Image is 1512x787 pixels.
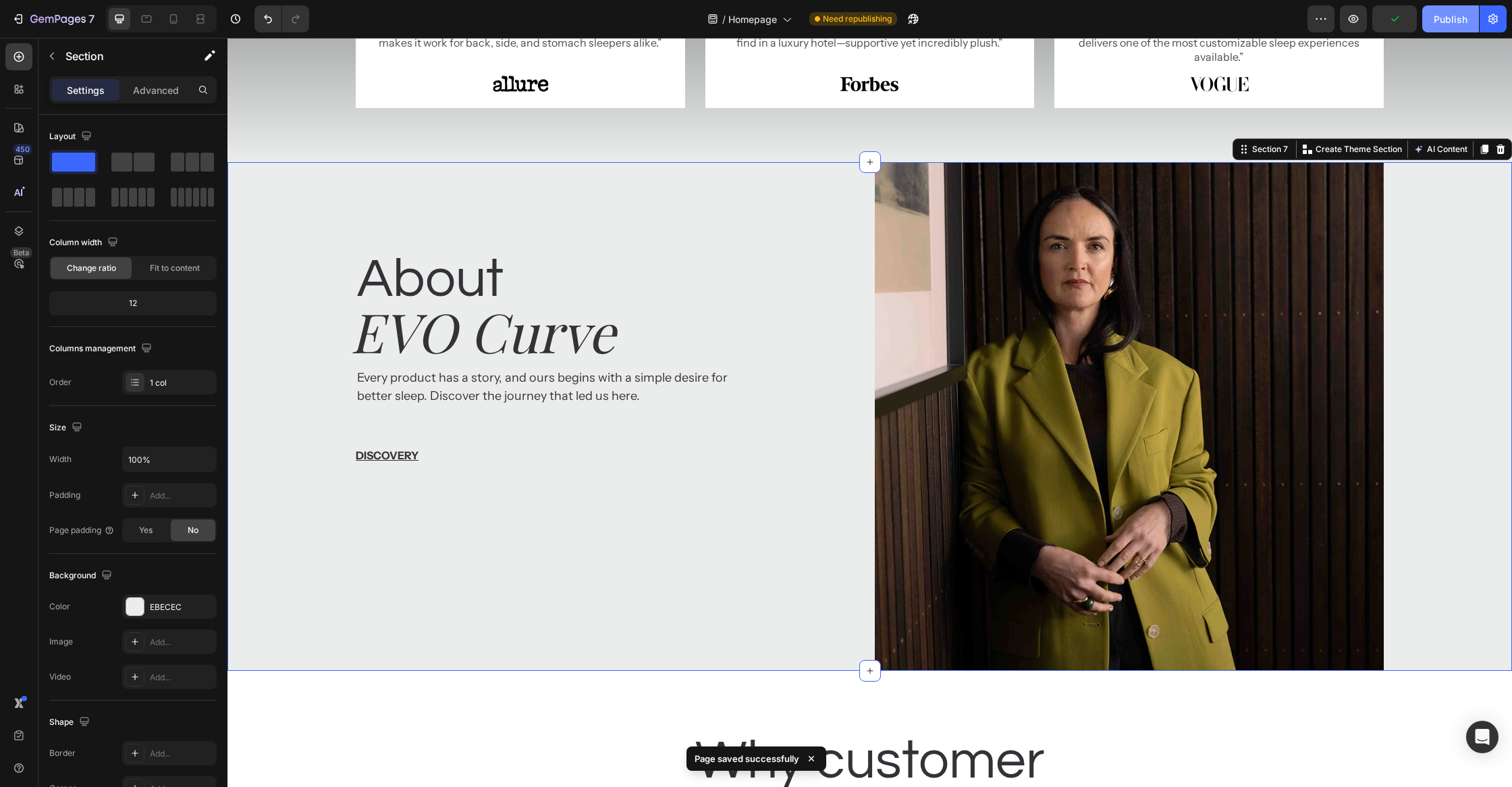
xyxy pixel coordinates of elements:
[1422,5,1479,32] button: Publish
[1183,103,1243,120] button: AI Content
[67,83,105,97] p: Settings
[1434,12,1467,26] div: Publish
[13,144,32,155] div: 450
[254,5,309,32] div: Undo/Redo
[128,330,529,369] div: Rich Text Editor. Editing area: main
[49,340,155,358] div: Columns management
[823,13,892,25] span: Need republishing
[123,447,216,472] input: Auto
[49,376,72,388] div: Order
[49,567,115,585] div: Background
[88,11,94,27] p: 7
[49,601,70,613] div: Color
[1022,105,1063,118] div: Section 7
[49,489,80,501] div: Padding
[150,748,213,760] div: Add...
[150,671,213,684] div: Add...
[49,419,85,437] div: Size
[728,12,777,26] span: Homepage
[128,205,637,278] h2: About
[647,124,1156,633] img: gempages_575956228132307487-3c9de34c-bd39-48eb-b864-d17be7622a26.png
[188,524,198,536] span: No
[150,636,213,649] div: Add...
[1466,721,1498,753] div: Open Intercom Messenger
[139,524,153,536] span: Yes
[1088,105,1174,118] p: Create Theme Section
[10,247,32,258] div: Beta
[67,262,116,274] span: Change ratio
[133,83,179,97] p: Advanced
[695,752,799,765] p: Page saved successfully
[49,453,72,465] div: Width
[49,234,121,252] div: Column width
[49,524,115,536] div: Page padding
[65,48,176,64] p: Section
[49,671,71,683] div: Video
[130,331,527,367] p: Every product has a story, and ours begins with a simple desire for better sleep. Discover the jo...
[612,39,672,54] img: gempages_575956228132307487-8e4f4875-4502-409c-8bcb-a2f39e254846.svg
[227,38,1512,787] iframe: Design area
[150,377,213,389] div: 1 col
[49,713,92,732] div: Shape
[265,38,321,54] img: gempages_575956228132307487-ed7aa024-e28f-417e-858e-92fbbcecd08f.svg
[49,747,76,759] div: Border
[49,128,94,146] div: Layout
[150,601,213,613] div: EBECEC
[722,12,726,26] span: /
[122,257,630,330] h2: EVO Curve
[49,636,73,648] div: Image
[150,490,213,502] div: Add...
[128,409,191,426] a: Discovery
[52,294,214,313] div: 12
[5,5,101,32] button: 7
[961,39,1022,54] img: gempages_575956228132307487-2e02eafb-e267-4eba-8342-4b96a12cb0cf.svg
[150,262,200,274] span: Fit to content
